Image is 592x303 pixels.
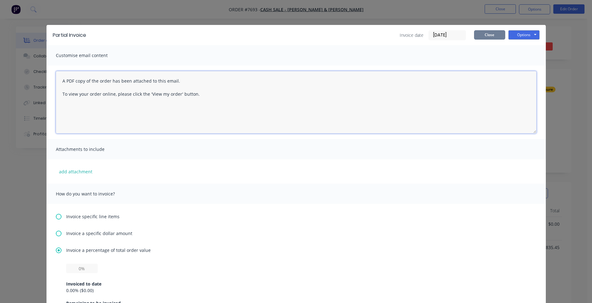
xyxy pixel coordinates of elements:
[66,247,151,253] span: Invoice a percentage of total order value
[56,51,125,60] span: Customise email content
[56,145,125,154] span: Attachments to include
[56,190,125,198] span: How do you want to invoice?
[508,30,540,40] button: Options
[66,281,526,287] div: Invoiced to date
[53,31,86,39] div: Partial Invoice
[56,167,95,176] button: add attachment
[474,30,505,40] button: Close
[66,264,98,273] input: 0%
[66,213,120,220] span: Invoice specific line items
[56,71,536,133] textarea: A PDF copy of the order has been attached to this email. To view your order online, please click ...
[400,32,423,38] span: Invoice date
[66,230,132,237] span: Invoice a specific dollar amount
[66,287,526,294] div: 0.00 % ( $0.00 )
